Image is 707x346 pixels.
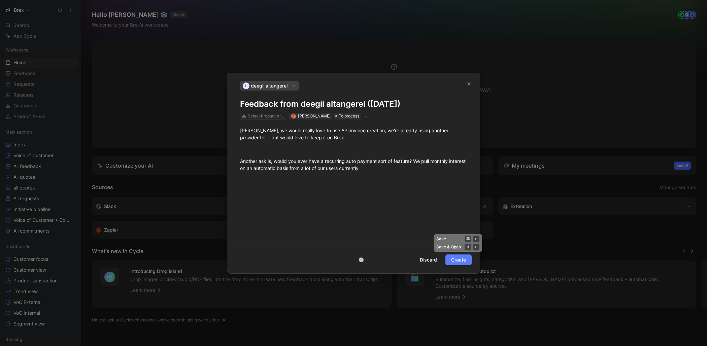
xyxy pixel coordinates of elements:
[445,254,472,265] button: Create
[339,113,359,119] span: To process
[451,256,466,264] span: Create
[248,113,285,119] div: Select Product Areas
[298,113,331,118] span: [PERSON_NAME]
[240,81,299,91] button: Ldeegii altangerel
[243,82,249,89] div: L
[367,256,409,264] span: Feedback autopilot
[414,254,443,265] button: Discard
[240,127,467,141] div: [PERSON_NAME], we would really love to use API invoice creation, we're already using another prov...
[334,113,361,119] div: To process
[353,255,411,264] button: Feedback autopilot
[240,99,467,109] h1: Feedback from deegii altangerel ([DATE])
[292,114,295,118] img: avatar
[420,256,437,264] span: Discard
[251,82,288,90] span: deegii altangerel
[240,158,467,172] div: Another ask is, would you ever have a recurring auto payment sort of feature? We pull monthly int...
